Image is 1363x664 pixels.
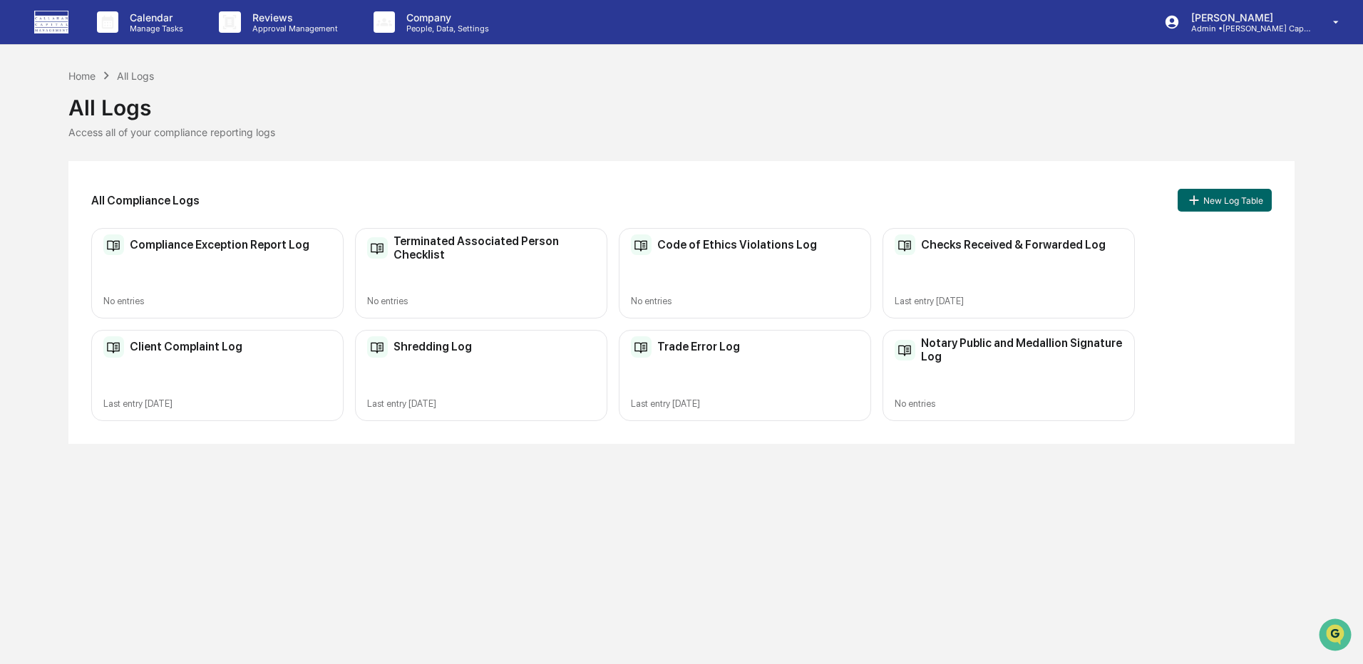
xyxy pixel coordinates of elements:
[117,70,154,82] div: All Logs
[9,174,98,199] a: 🖐️Preclearance
[895,296,1123,306] div: Last entry [DATE]
[34,11,68,33] img: logo
[68,70,96,82] div: Home
[1317,617,1356,655] iframe: Open customer support
[14,30,259,53] p: How can we help?
[130,340,242,353] h2: Client Complaint Log
[103,181,115,192] div: 🗄️
[241,24,345,33] p: Approval Management
[103,336,125,358] img: Compliance Log Table Icon
[103,398,331,409] div: Last entry [DATE]
[68,126,1295,138] div: Access all of your compliance reporting logs
[1178,189,1272,212] button: New Log Table
[394,340,472,353] h2: Shredding Log
[921,336,1122,363] h2: Notary Public and Medallion Signature Log
[48,123,180,135] div: We're available if you need us!
[242,113,259,130] button: Start new chat
[101,241,173,252] a: Powered byPylon
[98,174,182,199] a: 🗄️Attestations
[895,340,916,361] img: Compliance Log Table Icon
[367,398,595,409] div: Last entry [DATE]
[14,109,40,135] img: 1746055101610-c473b297-6a78-478c-a979-82029cc54cd1
[895,398,1123,409] div: No entries
[631,336,652,358] img: Compliance Log Table Icon
[395,24,496,33] p: People, Data, Settings
[142,242,173,252] span: Pylon
[118,24,190,33] p: Manage Tasks
[118,11,190,24] p: Calendar
[48,109,234,123] div: Start new chat
[631,234,652,256] img: Compliance Log Table Icon
[921,238,1106,251] h2: Checks Received & Forwarded Log
[91,194,200,207] h2: All Compliance Logs
[29,207,90,221] span: Data Lookup
[367,296,595,306] div: No entries
[367,237,389,259] img: Compliance Log Table Icon
[657,340,740,353] h2: Trade Error Log
[103,296,331,306] div: No entries
[29,180,92,194] span: Preclearance
[394,234,595,261] h2: Terminated Associated Person Checklist
[631,296,859,306] div: No entries
[241,11,345,24] p: Reviews
[9,201,96,227] a: 🔎Data Lookup
[895,234,916,256] img: Compliance Log Table Icon
[14,208,26,219] div: 🔎
[130,238,309,251] h2: Compliance Exception Report Log
[118,180,177,194] span: Attestations
[395,11,496,24] p: Company
[657,238,817,251] h2: Code of Ethics Violations Log
[631,398,859,409] div: Last entry [DATE]
[367,336,389,358] img: Compliance Log Table Icon
[14,181,26,192] div: 🖐️
[1180,11,1312,24] p: [PERSON_NAME]
[1180,24,1312,33] p: Admin • [PERSON_NAME] Capital
[103,234,125,256] img: Compliance Log Table Icon
[68,83,1295,120] div: All Logs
